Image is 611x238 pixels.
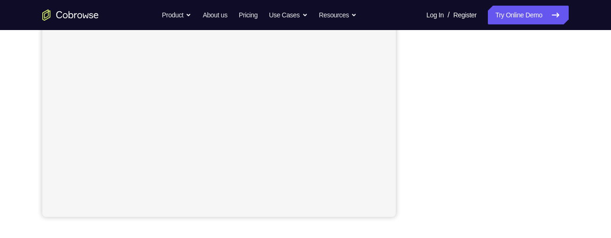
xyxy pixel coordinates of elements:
[426,6,444,24] a: Log In
[162,6,192,24] button: Product
[269,6,307,24] button: Use Cases
[319,6,357,24] button: Resources
[203,6,227,24] a: About us
[454,6,477,24] a: Register
[447,9,449,21] span: /
[488,6,569,24] a: Try Online Demo
[42,9,99,21] a: Go to the home page
[239,6,258,24] a: Pricing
